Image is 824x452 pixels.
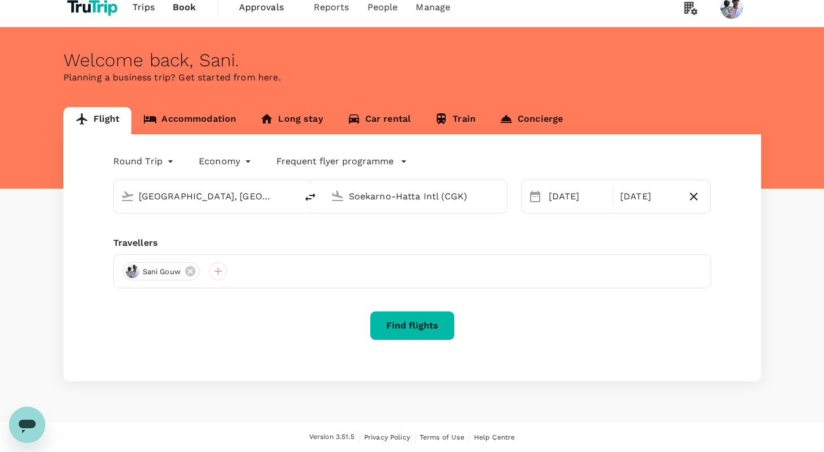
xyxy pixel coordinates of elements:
[126,265,139,278] img: avatar-6695f0dd85a4d.png
[488,107,575,134] a: Concierge
[364,431,410,444] a: Privacy Policy
[133,1,155,14] span: Trips
[616,185,682,208] div: [DATE]
[544,185,610,208] div: [DATE]
[420,433,464,441] span: Terms of Use
[248,107,335,134] a: Long stay
[499,195,501,197] button: Open
[199,152,254,170] div: Economy
[63,107,132,134] a: Flight
[63,71,761,84] p: Planning a business trip? Get started from here.
[136,266,187,278] span: Sani Gouw
[9,407,45,443] iframe: Button to launch messaging window
[123,262,200,280] div: Sani Gouw
[113,152,177,170] div: Round Trip
[474,433,515,441] span: Help Centre
[335,107,423,134] a: Car rental
[297,184,324,211] button: delete
[113,236,711,250] div: Travellers
[276,155,394,168] p: Frequent flyer programme
[474,431,515,444] a: Help Centre
[422,107,488,134] a: Train
[364,433,410,441] span: Privacy Policy
[349,187,483,205] input: Going to
[131,107,248,134] a: Accommodation
[139,187,273,205] input: Depart from
[276,155,407,168] button: Frequent flyer programme
[239,1,296,14] span: Approvals
[368,1,398,14] span: People
[289,195,291,197] button: Open
[309,432,355,443] span: Version 3.51.5
[314,1,349,14] span: Reports
[173,1,197,14] span: Book
[63,50,761,71] div: Welcome back , Sani .
[416,1,450,14] span: Manage
[370,311,455,340] button: Find flights
[420,431,464,444] a: Terms of Use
